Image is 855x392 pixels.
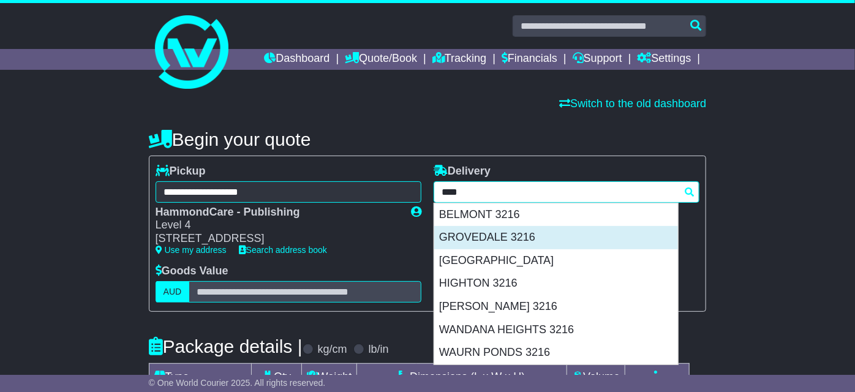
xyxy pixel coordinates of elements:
[149,378,326,388] span: © One World Courier 2025. All rights reserved.
[301,363,357,390] td: Weight
[434,341,678,364] div: WAURN PONDS 3216
[434,226,678,249] div: GROVEDALE 3216
[156,165,206,178] label: Pickup
[156,219,399,232] div: Level 4
[156,281,190,303] label: AUD
[239,245,327,255] a: Search address book
[573,49,622,70] a: Support
[434,181,699,203] typeahead: Please provide city
[434,203,678,227] div: BELMONT 3216
[156,245,227,255] a: Use my address
[156,232,399,246] div: [STREET_ADDRESS]
[434,249,678,273] div: [GEOGRAPHIC_DATA]
[156,265,228,278] label: Goods Value
[149,363,251,390] td: Type
[369,343,389,356] label: lb/in
[345,49,417,70] a: Quote/Book
[434,272,678,295] div: HIGHTON 3216
[318,343,347,356] label: kg/cm
[264,49,330,70] a: Dashboard
[502,49,557,70] a: Financials
[357,363,567,390] td: Dimensions (L x W x H)
[149,129,707,149] h4: Begin your quote
[432,49,486,70] a: Tracking
[559,97,706,110] a: Switch to the old dashboard
[251,363,301,390] td: Qty
[149,336,303,356] h4: Package details |
[434,318,678,342] div: WANDANA HEIGHTS 3216
[156,206,399,219] div: HammondCare - Publishing
[434,165,491,178] label: Delivery
[638,49,691,70] a: Settings
[434,295,678,318] div: [PERSON_NAME] 3216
